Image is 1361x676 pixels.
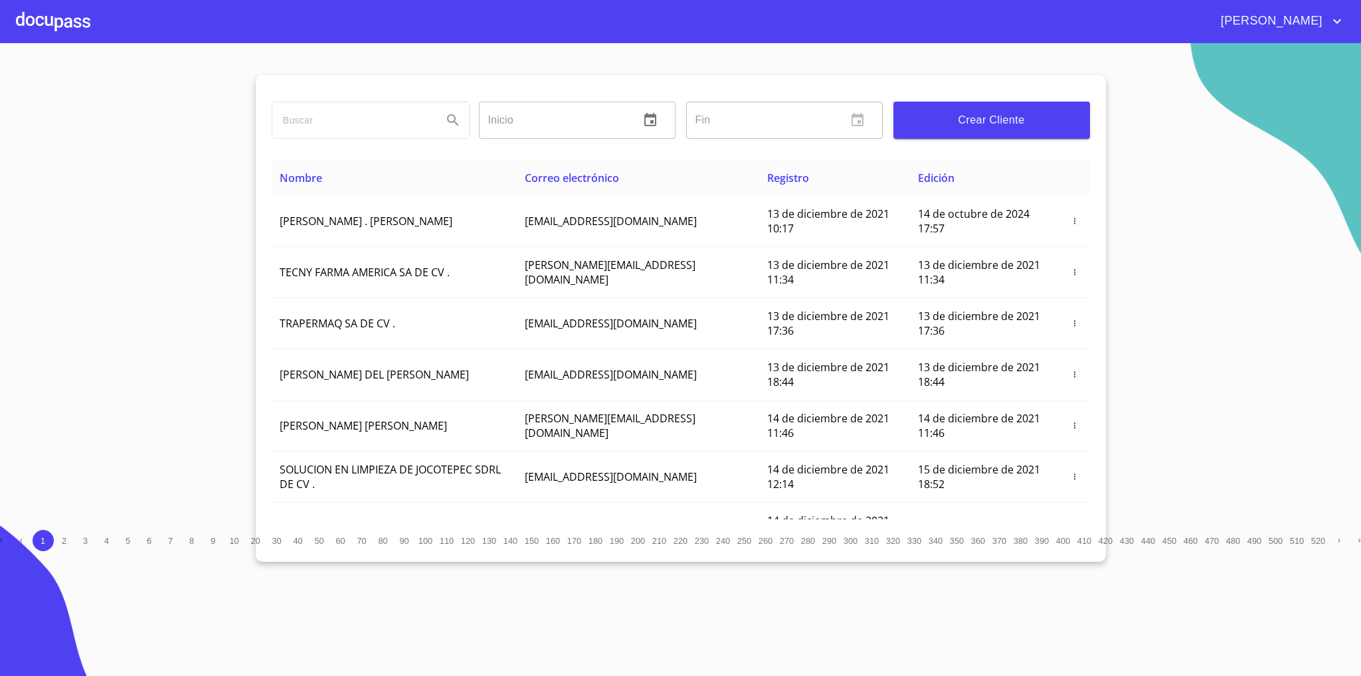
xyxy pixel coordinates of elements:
span: 13 de diciembre de 2021 18:44 [767,360,889,389]
button: 170 [564,530,585,551]
span: 9 [211,536,215,546]
span: 7 [168,536,173,546]
button: 350 [947,530,968,551]
span: 480 [1226,536,1240,546]
span: 8 [189,536,194,546]
span: 250 [737,536,751,546]
span: 310 [865,536,879,546]
span: 410 [1077,536,1091,546]
button: 120 [458,530,479,551]
span: 400 [1056,536,1070,546]
span: 430 [1120,536,1134,546]
span: 14 de diciembre de 2021 15:01 [767,513,889,543]
button: 190 [606,530,628,551]
button: 460 [1180,530,1202,551]
span: Nombre [280,171,322,185]
button: 2 [54,530,75,551]
button: 290 [819,530,840,551]
button: 5 [118,530,139,551]
button: 310 [862,530,883,551]
span: 150 [525,536,539,546]
span: [PERSON_NAME] [PERSON_NAME] [280,418,447,433]
button: 360 [968,530,989,551]
span: 14 de diciembre de 2021 11:46 [767,411,889,440]
button: Search [437,104,469,136]
button: 450 [1159,530,1180,551]
span: 13 de diciembre de 2021 11:34 [767,258,889,287]
button: 4 [96,530,118,551]
button: 200 [628,530,649,551]
button: 70 [351,530,373,551]
button: 470 [1202,530,1223,551]
button: 430 [1117,530,1138,551]
span: 420 [1099,536,1113,546]
span: TECNY FARMA AMERICA SA DE CV . [280,265,450,280]
span: [PERSON_NAME] DEL [PERSON_NAME] [280,367,469,382]
button: 8 [181,530,203,551]
button: 7 [160,530,181,551]
span: 13 de diciembre de 2021 17:36 [918,309,1040,338]
span: 110 [440,536,454,546]
span: 13 de diciembre de 2021 11:34 [918,258,1040,287]
button: 280 [798,530,819,551]
span: 80 [378,536,387,546]
button: 390 [1032,530,1053,551]
span: 440 [1141,536,1155,546]
span: 40 [293,536,302,546]
input: search [272,102,432,138]
span: 14 de diciembre de 2021 12:14 [767,462,889,491]
span: 360 [971,536,985,546]
span: [EMAIL_ADDRESS][DOMAIN_NAME] [525,214,697,228]
button: 490 [1244,530,1265,551]
span: 140 [503,536,517,546]
span: TRAPERMAQ SA DE CV . [280,316,395,331]
button: 300 [840,530,862,551]
button: 440 [1138,530,1159,551]
span: 14 de octubre de 2024 17:57 [918,207,1030,236]
span: Edición [918,171,954,185]
span: 120 [461,536,475,546]
span: 370 [992,536,1006,546]
span: 300 [844,536,858,546]
span: 350 [950,536,964,546]
button: 6 [139,530,160,551]
button: 260 [755,530,776,551]
span: 210 [652,536,666,546]
span: 60 [335,536,345,546]
span: SOLUCION EN LIMPIEZA DE JOCOTEPEC SDRL DE CV . [280,462,501,491]
span: 190 [610,536,624,546]
span: 13 de diciembre de 2021 10:17 [767,207,889,236]
button: 9 [203,530,224,551]
span: 50 [314,536,323,546]
span: 2 [62,536,66,546]
button: 220 [670,530,691,551]
button: 480 [1223,530,1244,551]
span: 520 [1311,536,1325,546]
button: 140 [500,530,521,551]
span: Registro [767,171,809,185]
span: 280 [801,536,815,546]
span: 240 [716,536,730,546]
span: 3 [83,536,88,546]
span: 160 [546,536,560,546]
span: [PERSON_NAME][EMAIL_ADDRESS][DOMAIN_NAME] [525,411,695,440]
span: 6 [147,536,151,546]
button: 50 [309,530,330,551]
button: 180 [585,530,606,551]
button: 210 [649,530,670,551]
button: 150 [521,530,543,551]
button: 400 [1053,530,1074,551]
span: [PERSON_NAME] . [PERSON_NAME] [280,214,452,228]
button: 270 [776,530,798,551]
span: 4 [104,536,109,546]
button: 80 [373,530,394,551]
button: 20 [245,530,266,551]
button: 130 [479,530,500,551]
button: 30 [266,530,288,551]
span: 450 [1162,536,1176,546]
span: 100 [418,536,432,546]
span: Correo electrónico [525,171,619,185]
span: 510 [1290,536,1304,546]
span: 14 de diciembre de 2021 11:46 [918,411,1040,440]
button: 240 [713,530,734,551]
